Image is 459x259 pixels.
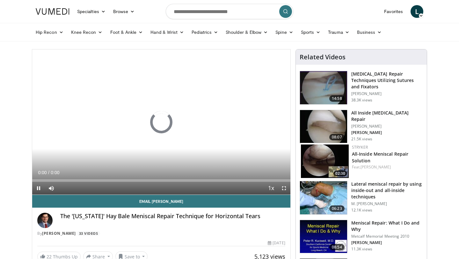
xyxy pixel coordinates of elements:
[352,144,368,150] a: Stryker
[32,179,290,182] div: Progress Bar
[32,49,290,195] video-js: Video Player
[188,26,222,39] a: Pediatrics
[411,5,423,18] a: L
[329,134,345,140] span: 08:07
[42,231,76,236] a: [PERSON_NAME]
[351,130,423,135] p: [PERSON_NAME]
[38,170,47,175] span: 0:00
[300,220,347,253] img: Picture_4_10_3.png.150x105_q85_crop-smart_upscale.jpg
[48,170,49,175] span: /
[147,26,188,39] a: Hand & Wrist
[301,144,349,178] a: 02:30
[351,201,423,206] p: M. [PERSON_NAME]
[278,182,290,195] button: Fullscreen
[32,182,45,195] button: Pause
[300,53,346,61] h4: Related Videos
[361,164,391,170] a: [PERSON_NAME]
[329,205,345,212] span: 06:23
[265,182,278,195] button: Playback Rate
[351,137,372,142] p: 21.5K views
[60,213,285,220] h4: The '[US_STATE]' Hay Bale Meniscal Repair Technique for Horizontal Tears
[268,240,285,246] div: [DATE]
[222,26,272,39] a: Shoulder & Elbow
[351,98,372,103] p: 38.3K views
[351,181,423,200] h3: Lateral meniscal repair by using inside-out and all-inside techniques
[272,26,297,39] a: Spine
[301,144,349,178] img: 7dbf7e9d-5d78-4ac6-a426-3ccf50cd13b9.150x105_q85_crop-smart_upscale.jpg
[329,244,345,250] span: 08:54
[109,5,139,18] a: Browse
[380,5,407,18] a: Favorites
[351,240,423,245] p: [PERSON_NAME]
[329,95,345,102] span: 14:58
[300,71,347,104] img: kurz_3.png.150x105_q85_crop-smart_upscale.jpg
[45,182,58,195] button: Mute
[300,220,423,254] a: 08:54 Meniscal Repair: What I Do and Why Metcalf Memorial Meeting 2010 [PERSON_NAME] 11.3K views
[352,164,422,170] div: Feat.
[106,26,147,39] a: Foot & Ankle
[351,124,423,129] p: [PERSON_NAME]
[297,26,324,39] a: Sports
[51,170,59,175] span: 0:00
[73,5,109,18] a: Specialties
[351,91,423,96] p: [PERSON_NAME]
[67,26,106,39] a: Knee Recon
[32,195,290,208] a: Email [PERSON_NAME]
[166,4,293,19] input: Search topics, interventions
[351,234,423,239] p: Metcalf Memorial Meeting 2010
[300,110,347,143] img: heCDP4pTuni5z6vX4xMDoxOjA4MTsiGN.150x105_q85_crop-smart_upscale.jpg
[333,171,347,176] span: 02:30
[77,231,100,236] a: 33 Videos
[300,110,423,144] a: 08:07 All Inside [MEDICAL_DATA] Repair [PERSON_NAME] [PERSON_NAME] 21.5K views
[351,208,372,213] p: 12.1K views
[351,247,372,252] p: 11.3K views
[32,26,67,39] a: Hip Recon
[351,71,423,90] h3: [MEDICAL_DATA] Repair Techniques Utilizing Sutures and Fixators
[37,231,285,236] div: By
[300,181,423,215] a: 06:23 Lateral meniscal repair by using inside-out and all-inside techniques M. [PERSON_NAME] 12.1...
[351,220,423,233] h3: Meniscal Repair: What I Do and Why
[351,110,423,122] h3: All Inside [MEDICAL_DATA] Repair
[300,181,347,214] img: 19f7e44a-694f-4d01-89ed-d97741ccc484.150x105_q85_crop-smart_upscale.jpg
[353,26,386,39] a: Business
[37,213,53,228] img: Avatar
[300,71,423,105] a: 14:58 [MEDICAL_DATA] Repair Techniques Utilizing Sutures and Fixators [PERSON_NAME] 38.3K views
[352,151,409,164] a: All-Inside Meniscal Repair Solution
[36,8,69,15] img: VuMedi Logo
[324,26,353,39] a: Trauma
